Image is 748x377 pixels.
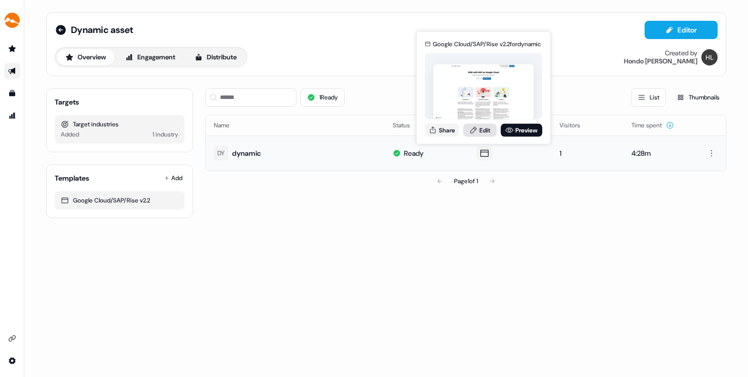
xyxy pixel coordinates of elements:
a: Go to prospects [4,41,20,57]
div: Created by [665,49,697,57]
a: Go to integrations [4,353,20,369]
button: Share [425,123,459,136]
button: Name [214,116,242,134]
div: Hondo [PERSON_NAME] [624,57,697,65]
div: Added [61,129,79,140]
div: DY [217,148,225,158]
a: Edit [463,123,497,136]
div: Targets [55,97,79,107]
span: Dynamic asset [71,24,133,36]
button: Status [393,116,422,134]
button: Overview [57,49,115,65]
a: Go to integrations [4,330,20,347]
a: Go to attribution [4,108,20,124]
a: Editor [645,26,718,37]
button: Engagement [117,49,184,65]
div: Google Cloud/SAP/Rise v2.2 for dynamic [433,39,541,49]
button: List [631,88,666,107]
div: Ready [404,148,424,158]
button: 1Ready [301,88,345,107]
div: 1 industry [153,129,178,140]
div: Page 1 of 1 [454,176,478,186]
img: Hondo [701,49,718,65]
div: 1 [559,148,615,158]
button: Thumbnails [670,88,726,107]
img: asset preview [433,64,534,120]
a: Preview [501,123,542,136]
button: Editor [645,21,718,39]
div: 4:28m [631,148,684,158]
div: dynamic [232,148,261,158]
div: Templates [55,173,89,183]
a: Go to templates [4,85,20,101]
div: Google Cloud/SAP/Rise v2.2 [61,195,178,205]
button: Add [162,171,184,185]
div: Target industries [61,119,178,129]
a: Go to outbound experience [4,63,20,79]
button: Visitors [559,116,592,134]
button: Time spent [631,116,674,134]
button: Distribute [186,49,245,65]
